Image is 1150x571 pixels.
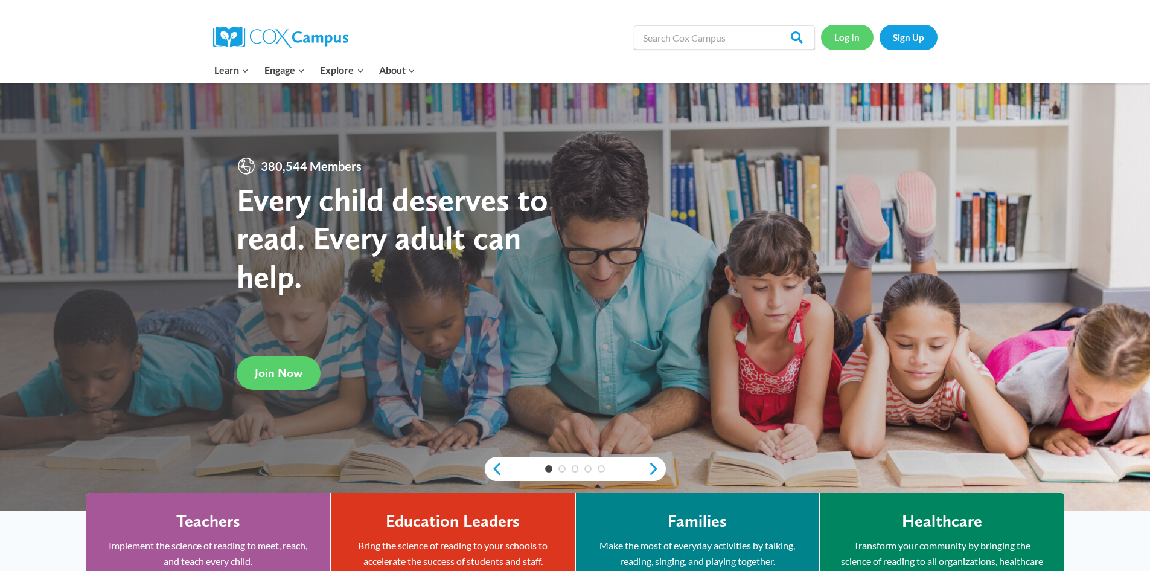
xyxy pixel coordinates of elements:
button: Child menu of About [371,57,423,83]
p: Bring the science of reading to your schools to accelerate the success of students and staff. [350,538,557,569]
img: Cox Campus [213,27,348,48]
nav: Secondary Navigation [821,25,938,50]
span: Join Now [255,366,302,380]
input: Search Cox Campus [634,25,815,50]
strong: Every child deserves to read. Every adult can help. [237,180,548,295]
a: Sign Up [880,25,938,50]
a: Log In [821,25,874,50]
p: Implement the science of reading to meet, reach, and teach every child. [104,538,312,569]
span: 380,544 Members [256,156,366,176]
a: next [648,462,666,476]
nav: Primary Navigation [207,57,423,83]
p: Make the most of everyday activities by talking, reading, singing, and playing together. [594,538,801,569]
a: 4 [584,465,592,473]
button: Child menu of Explore [313,57,372,83]
h4: Healthcare [902,511,982,532]
a: previous [485,462,503,476]
h4: Teachers [176,511,240,532]
a: 5 [598,465,605,473]
button: Child menu of Engage [257,57,313,83]
a: 3 [572,465,579,473]
a: Join Now [237,356,321,390]
a: 2 [558,465,566,473]
button: Child menu of Learn [207,57,257,83]
h4: Education Leaders [386,511,520,532]
div: content slider buttons [485,457,666,481]
h4: Families [668,511,727,532]
a: 1 [545,465,552,473]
